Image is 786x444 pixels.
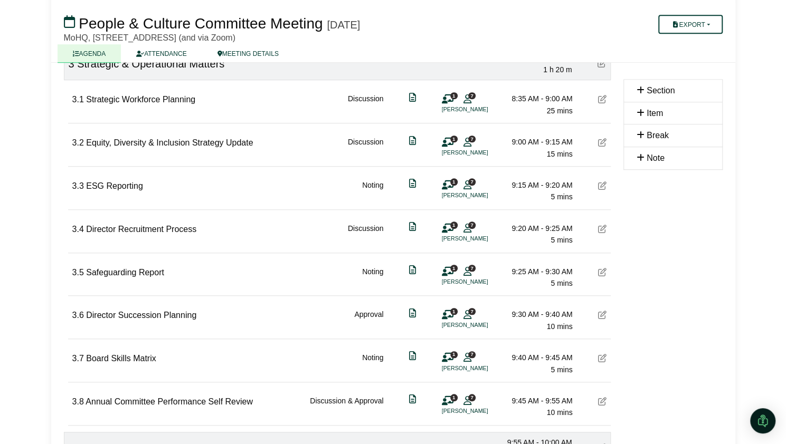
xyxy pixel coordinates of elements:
[86,181,143,190] span: ESG Reporting
[468,178,476,185] span: 7
[551,236,572,244] span: 5 mins
[468,351,476,358] span: 7
[362,266,383,289] div: Noting
[647,86,675,95] span: Section
[79,15,323,32] span: People & Culture Committee Meeting
[442,277,521,286] li: [PERSON_NAME]
[354,308,383,332] div: Approval
[450,308,458,315] span: 1
[546,322,572,331] span: 10 mins
[442,321,521,330] li: [PERSON_NAME]
[450,136,458,142] span: 1
[647,153,665,162] span: Note
[468,308,476,315] span: 7
[64,33,235,42] span: MoHQ, [STREET_ADDRESS] (and via Zoom)
[551,192,572,201] span: 5 mins
[86,268,164,277] span: Safeguarding Report
[551,279,572,287] span: 5 mins
[658,15,722,34] button: Export
[442,105,521,114] li: [PERSON_NAME]
[499,136,573,148] div: 9:00 AM - 9:15 AM
[121,44,202,63] a: ATTENDANCE
[442,407,521,416] li: [PERSON_NAME]
[348,93,384,117] div: Discussion
[72,138,84,147] span: 3.2
[362,352,383,375] div: Noting
[72,95,84,104] span: 3.1
[86,95,195,104] span: Strategic Workforce Planning
[86,311,196,320] span: Director Succession Planning
[647,109,663,118] span: Item
[348,136,384,160] div: Discussion
[450,178,458,185] span: 1
[551,365,572,374] span: 5 mins
[546,150,572,158] span: 15 mins
[499,93,573,104] div: 8:35 AM - 9:00 AM
[450,394,458,401] span: 1
[442,234,521,243] li: [PERSON_NAME]
[72,354,84,363] span: 3.7
[499,266,573,277] div: 9:25 AM - 9:30 AM
[86,354,156,363] span: Board Skills Matrix
[77,58,224,70] span: Strategic & Operational Matters
[348,223,384,246] div: Discussion
[468,221,476,228] span: 7
[450,265,458,272] span: 1
[450,92,458,99] span: 1
[543,65,572,74] span: 1 h 20 m
[310,395,383,419] div: Discussion & Approval
[546,408,572,417] span: 10 mins
[69,58,74,70] span: 3
[86,225,196,234] span: Director Recruitment Process
[499,308,573,320] div: 9:30 AM - 9:40 AM
[86,138,253,147] span: Equity, Diversity & Inclusion Strategy Update
[450,351,458,358] span: 1
[468,92,476,99] span: 7
[72,268,84,277] span: 3.5
[58,44,121,63] a: AGENDA
[86,397,253,406] span: Annual Committee Performance Self Review
[327,18,360,31] div: [DATE]
[750,408,775,433] div: Open Intercom Messenger
[647,131,669,140] span: Break
[468,136,476,142] span: 7
[72,225,84,234] span: 3.4
[442,191,521,200] li: [PERSON_NAME]
[546,107,572,115] span: 25 mins
[499,179,573,191] div: 9:15 AM - 9:20 AM
[442,364,521,373] li: [PERSON_NAME]
[442,148,521,157] li: [PERSON_NAME]
[499,395,573,407] div: 9:45 AM - 9:55 AM
[450,221,458,228] span: 1
[499,352,573,363] div: 9:40 AM - 9:45 AM
[202,44,294,63] a: MEETING DETAILS
[468,394,476,401] span: 7
[72,397,84,406] span: 3.8
[468,265,476,272] span: 7
[362,179,383,203] div: Noting
[499,223,573,234] div: 9:20 AM - 9:25 AM
[72,311,84,320] span: 3.6
[72,181,84,190] span: 3.3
